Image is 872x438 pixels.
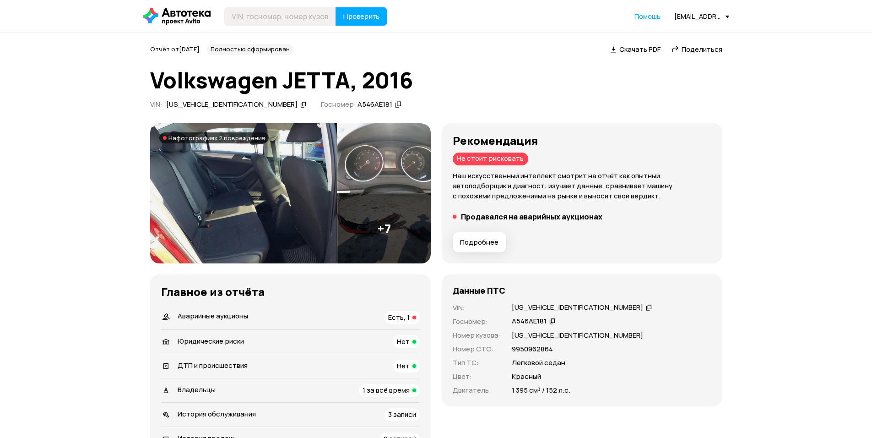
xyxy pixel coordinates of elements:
[178,409,256,419] span: История обслуживания
[453,344,501,354] p: Номер СТС :
[634,12,661,21] a: Помощь
[682,44,722,54] span: Поделиться
[512,330,643,340] p: [US_VEHICLE_IDENTIFICATION_NUMBER]
[453,171,711,201] p: Наш искусственный интеллект смотрит на отчёт как опытный автоподборщик и диагност: изучает данные...
[336,7,387,26] button: Проверить
[611,44,661,54] a: Скачать PDF
[512,358,565,368] p: Легковой седан
[161,285,420,298] h3: Главное из отчёта
[388,312,410,322] span: Есть, 1
[672,44,722,54] a: Поделиться
[453,385,501,395] p: Двигатель :
[343,13,379,20] span: Проверить
[453,317,501,327] p: Госномер :
[453,232,506,252] button: Подробнее
[178,336,244,346] span: Юридические риски
[512,317,547,326] div: А546АЕ181
[453,285,505,296] h4: Данные ПТС
[357,100,392,109] div: А546АЕ181
[453,303,501,313] p: VIN :
[512,372,541,382] p: Красный
[397,337,410,346] span: Нет
[453,134,711,147] h3: Рекомендация
[453,153,528,165] div: Не стоит рисковать
[512,303,643,312] div: [US_VEHICLE_IDENTIFICATION_NUMBER]
[178,385,216,394] span: Владельцы
[150,68,722,93] h1: Volkswagen JETTA, 2016
[619,44,661,54] span: Скачать PDF
[388,410,416,419] span: 3 записи
[168,134,265,142] span: На фотографиях 2 повреждения
[453,330,501,340] p: Номер кузова :
[453,372,501,382] p: Цвет :
[150,45,200,53] span: Отчёт от [DATE]
[461,212,602,221] h5: Продавался на аварийных аукционах
[512,344,553,354] p: 9950962864
[178,361,248,370] span: ДТП и происшествия
[397,361,410,371] span: Нет
[674,12,729,21] div: [EMAIL_ADDRESS][DOMAIN_NAME]
[224,7,336,26] input: VIN, госномер, номер кузова
[512,385,570,395] p: 1 395 см³ / 152 л.с.
[166,100,298,109] div: [US_VEHICLE_IDENTIFICATION_NUMBER]
[363,385,410,395] span: 1 за всё время
[321,99,356,109] span: Госномер:
[453,358,501,368] p: Тип ТС :
[207,44,293,55] div: Полностью сформирован
[178,311,248,321] span: Аварийные аукционы
[150,99,162,109] span: VIN :
[460,238,498,247] span: Подробнее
